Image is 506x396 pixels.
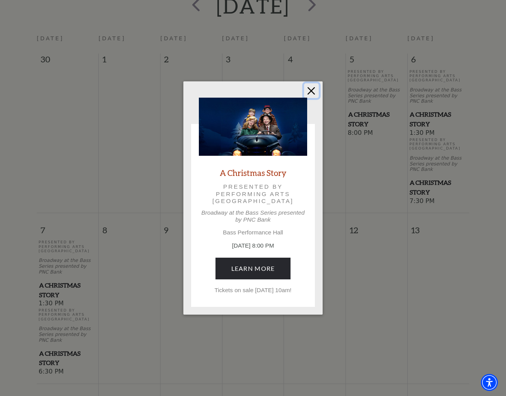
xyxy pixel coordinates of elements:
img: A Christmas Story [199,98,307,156]
div: Accessibility Menu [481,374,498,391]
a: December 5, 8:00 PM Learn More Tickets on sale Friday, June 27 at 10am [215,258,291,279]
p: [DATE] 8:00 PM [199,241,307,250]
p: Bass Performance Hall [199,229,307,236]
p: Tickets on sale [DATE] 10am! [199,287,307,294]
p: Presented by Performing Arts [GEOGRAPHIC_DATA] [210,183,296,205]
a: A Christmas Story [220,167,286,178]
button: Close [304,83,319,98]
p: Broadway at the Bass Series presented by PNC Bank [199,209,307,223]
